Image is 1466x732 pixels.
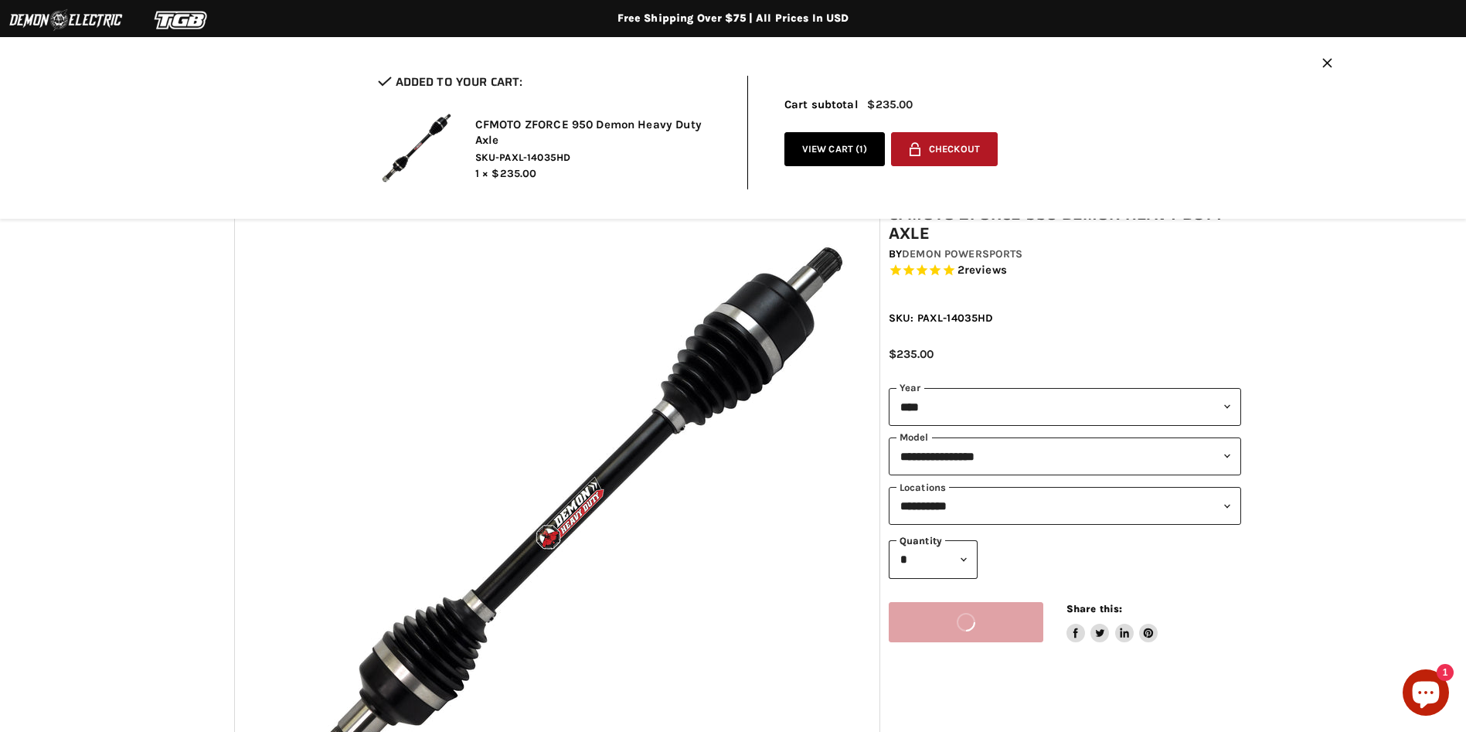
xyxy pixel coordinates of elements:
[889,263,1241,279] span: Rated 5.0 out of 5 stars 2 reviews
[889,246,1241,263] div: by
[889,540,978,578] select: Quantity
[8,5,124,35] img: Demon Electric Logo 2
[115,12,1352,26] div: Free Shipping Over $75 | All Prices In USD
[1322,58,1332,71] button: Close
[492,167,536,180] span: $235.00
[475,117,724,148] h2: CFMOTO ZFORCE 950 Demon Heavy Duty Axle
[889,437,1241,475] select: modal-name
[889,310,1241,326] div: SKU: PAXL-14035HD
[889,487,1241,525] select: keys
[889,388,1241,426] select: year
[378,109,455,186] img: CFMOTO ZFORCE 950 Demon Heavy Duty Axle
[1066,603,1122,615] span: Share this:
[124,5,240,35] img: TGB Logo 2
[475,151,724,165] span: SKU-PAXL-14035HD
[929,144,980,155] span: Checkout
[784,132,886,167] a: View cart (1)
[891,132,998,167] button: Checkout
[957,264,1007,277] span: 2 reviews
[867,98,913,111] span: $235.00
[1066,602,1158,643] aside: Share this:
[784,97,859,111] span: Cart subtotal
[889,347,934,361] span: $235.00
[378,76,724,89] h2: Added to your cart:
[885,132,998,172] form: cart checkout
[964,264,1007,277] span: reviews
[889,205,1241,243] h1: CFMOTO ZFORCE 950 Demon Heavy Duty Axle
[902,247,1022,260] a: Demon Powersports
[859,143,863,155] span: 1
[1398,669,1454,720] inbox-online-store-chat: Shopify online store chat
[475,167,488,180] span: 1 ×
